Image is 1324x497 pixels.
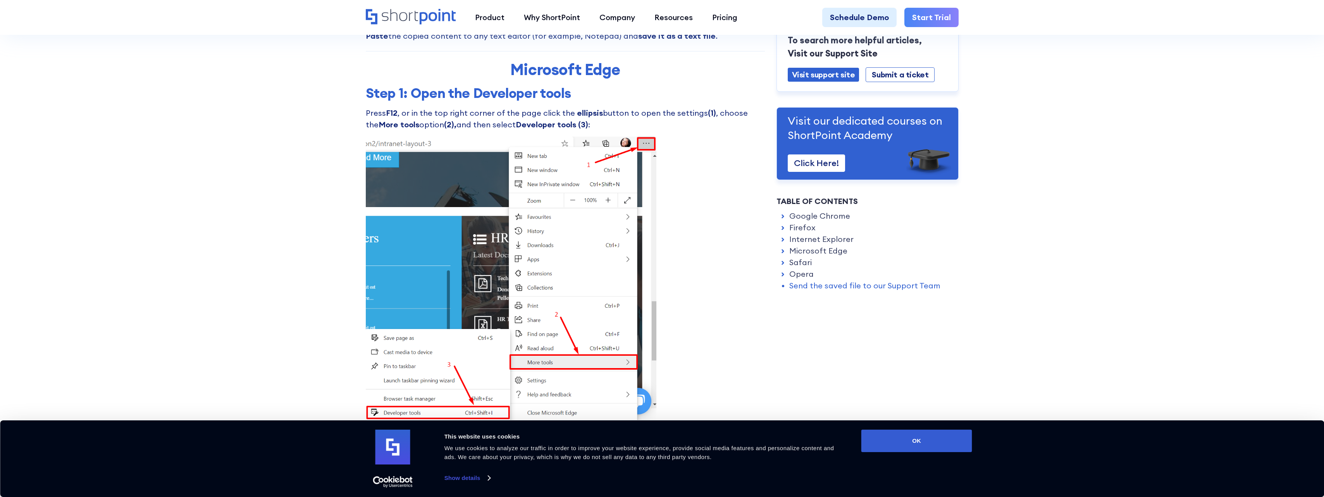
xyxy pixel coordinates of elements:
[712,12,737,23] div: Pricing
[590,8,645,27] a: Company
[444,432,844,441] div: This website uses cookies
[866,67,935,82] a: Submit a ticket
[1185,407,1324,497] iframe: Chat Widget
[788,34,947,60] p: To search more helpful articles, Visit our Support Site
[475,12,504,23] div: Product
[789,257,812,268] a: Safari
[789,245,847,257] a: Microsoft Edge
[420,61,711,79] h2: Microsoft Edge
[366,9,456,26] a: Home
[789,210,850,222] a: Google Chrome
[514,8,590,27] a: Why ShortPoint
[645,8,702,27] a: Resources
[444,445,834,460] span: We use cookies to analyze our traffic in order to improve your website experience, provide social...
[861,430,972,452] button: OK
[654,12,693,23] div: Resources
[366,30,765,42] p: the copied content to any text editor (for example, Notepad) and .
[789,222,816,233] a: Firefox
[575,108,603,118] strong: ellipsis
[789,280,940,291] a: Send the saved file to our Support Team
[375,430,410,464] img: logo
[904,8,959,27] a: Start Trial
[638,31,716,41] strong: save it as a text file
[599,12,635,23] div: Company
[524,12,580,23] div: Why ShortPoint
[366,107,765,130] p: Press , or in the top right corner of the page click the button to open the settings , choose the...
[379,120,419,129] strong: More tools
[465,8,514,27] a: Product
[776,195,959,207] div: Table of Contents
[359,476,427,488] a: Usercentrics Cookiebot - opens in a new window
[444,472,490,484] a: Show details
[789,233,854,245] a: Internet Explorer
[366,85,765,101] h3: Step 1: Open the Developer tools
[788,154,845,172] a: Click Here!
[366,31,388,41] strong: Paste
[788,68,859,82] a: Visit support site
[788,114,947,142] p: Visit our dedicated courses on ShortPoint Academy
[386,108,398,118] strong: F12
[708,108,716,118] strong: (1)
[789,268,814,280] a: Opera
[444,120,456,129] strong: (2),
[822,8,897,27] a: Schedule Demo
[516,120,588,129] strong: Developer tools (3)
[702,8,747,27] a: Pricing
